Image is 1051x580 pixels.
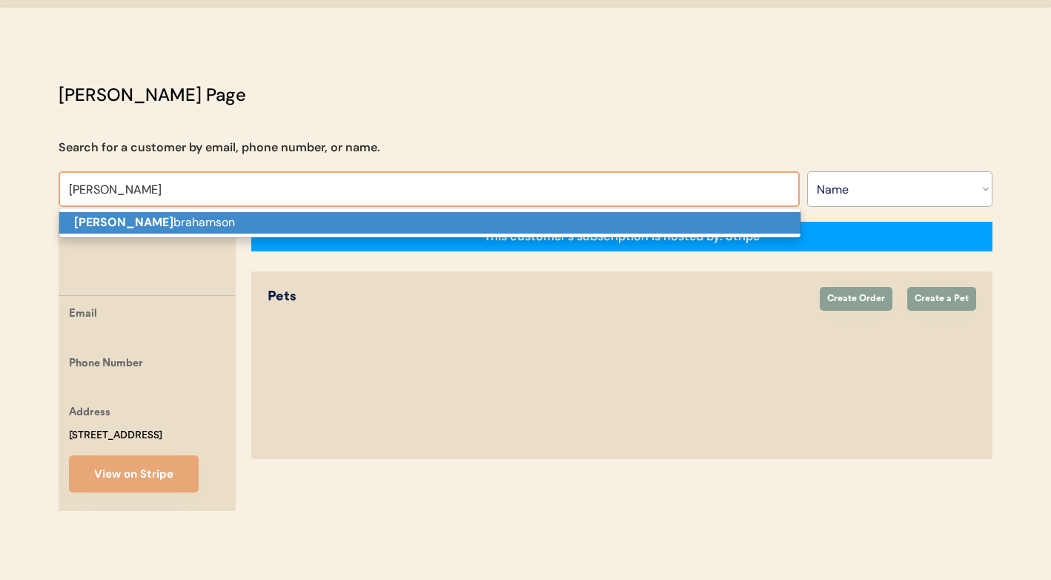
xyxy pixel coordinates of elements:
div: Pets [268,287,805,307]
strong: [PERSON_NAME] [74,214,173,230]
div: Search for a customer by email, phone number, or name. [59,139,380,156]
div: Address [69,404,110,423]
div: Email [69,306,97,324]
button: Create Order [820,287,892,311]
input: Search by name [59,171,800,207]
div: [PERSON_NAME] Page [59,82,246,108]
button: View on Stripe [69,455,199,492]
button: Create a Pet [907,287,976,311]
div: [STREET_ADDRESS] [69,427,162,444]
div: Phone Number [69,355,143,374]
p: brahamson [59,212,800,234]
